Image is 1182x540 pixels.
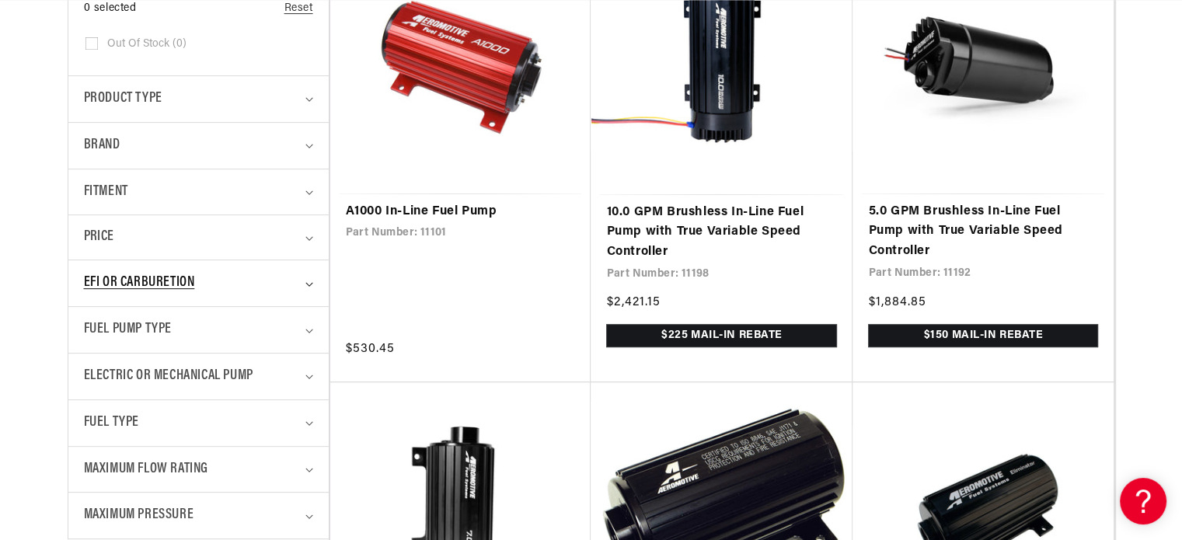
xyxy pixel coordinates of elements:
[84,400,313,446] summary: Fuel Type (0 selected)
[84,169,313,215] summary: Fitment (0 selected)
[84,354,313,399] summary: Electric or Mechanical Pump (0 selected)
[84,123,313,169] summary: Brand (0 selected)
[107,37,187,51] span: Out of stock (0)
[84,412,139,434] span: Fuel Type
[84,319,172,341] span: Fuel Pump Type
[84,227,114,248] span: Price
[84,365,253,388] span: Electric or Mechanical Pump
[84,447,313,493] summary: Maximum Flow Rating (0 selected)
[84,76,313,122] summary: Product type (0 selected)
[84,215,313,260] summary: Price
[606,203,837,263] a: 10.0 GPM Brushless In-Line Fuel Pump with True Variable Speed Controller
[84,458,208,481] span: Maximum Flow Rating
[84,134,120,157] span: Brand
[84,88,162,110] span: Product type
[84,504,194,527] span: Maximum Pressure
[346,202,576,222] a: A1000 In-Line Fuel Pump
[84,181,128,204] span: Fitment
[84,272,195,294] span: EFI or Carburetion
[84,307,313,353] summary: Fuel Pump Type (0 selected)
[868,202,1098,262] a: 5.0 GPM Brushless In-Line Fuel Pump with True Variable Speed Controller
[84,493,313,538] summary: Maximum Pressure (0 selected)
[84,260,313,306] summary: EFI or Carburetion (0 selected)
